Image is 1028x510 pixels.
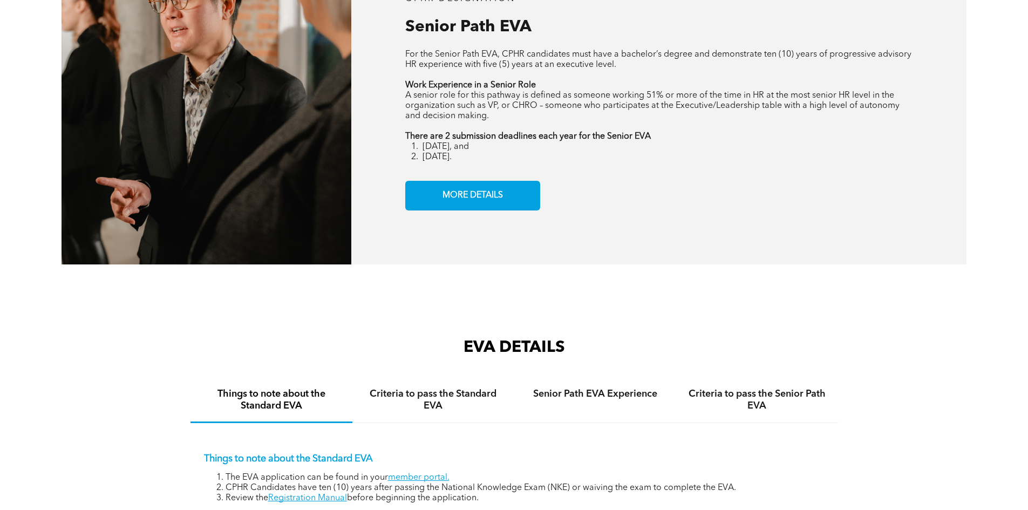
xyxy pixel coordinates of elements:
span: MORE DETAILS [439,185,507,206]
span: EVA DETAILS [464,339,565,356]
li: CPHR Candidates have ten (10) years after passing the National Knowledge Exam (NKE) or waiving th... [226,483,825,493]
a: Registration Manual [268,494,347,502]
h4: Criteria to pass the Senior Path EVA [686,388,828,412]
span: For the Senior Path EVA, CPHR candidates must have a bachelor’s degree and demonstrate ten (10) y... [405,50,911,69]
span: A senior role for this pathway is defined as someone working 51% or more of the time in HR at the... [405,91,900,120]
li: The EVA application can be found in your [226,473,825,483]
span: [DATE]. [423,153,452,161]
h4: Senior Path EVA Experience [524,388,666,400]
h4: Criteria to pass the Standard EVA [362,388,505,412]
li: Review the before beginning the application. [226,493,825,504]
p: Things to note about the Standard EVA [204,453,825,465]
a: MORE DETAILS [405,181,540,210]
a: member portal. [388,473,450,482]
span: [DATE], and [423,142,469,151]
strong: Work Experience in a Senior Role [405,81,536,90]
h4: Things to note about the Standard EVA [200,388,343,412]
span: Senior Path EVA [405,19,532,35]
strong: There are 2 submission deadlines each year for the Senior EVA [405,132,651,141]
